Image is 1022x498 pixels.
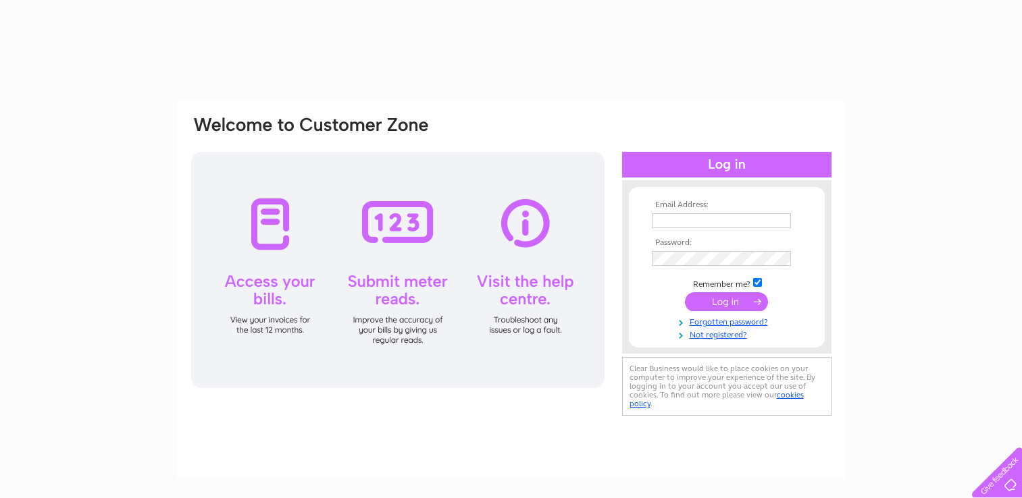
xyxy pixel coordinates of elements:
td: Remember me? [648,276,805,289]
a: Not registered? [652,327,805,340]
th: Email Address: [648,200,805,210]
div: Clear Business would like to place cookies on your computer to improve your experience of the sit... [622,357,832,416]
input: Submit [685,292,768,311]
th: Password: [648,238,805,248]
a: Forgotten password? [652,314,805,327]
a: cookies policy [630,390,804,408]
